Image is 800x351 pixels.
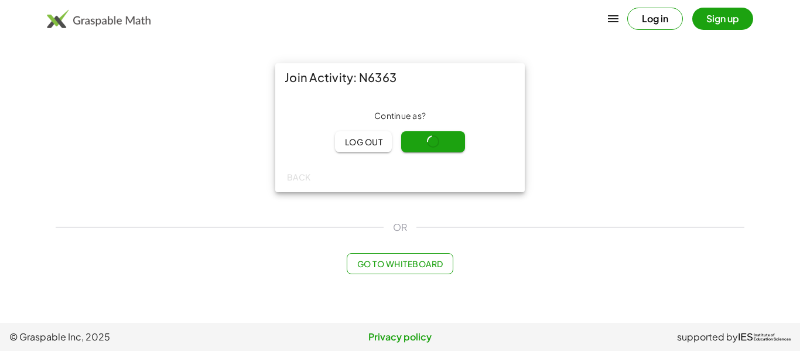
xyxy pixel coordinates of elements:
span: Go to Whiteboard [357,258,443,269]
span: © Graspable Inc, 2025 [9,330,270,344]
button: Sign up [692,8,753,30]
span: supported by [677,330,738,344]
span: Log out [344,137,382,147]
a: Privacy policy [270,330,531,344]
span: Institute of Education Sciences [754,333,791,342]
div: Continue as ? [285,110,515,122]
button: Log in [627,8,683,30]
span: IES [738,332,753,343]
span: OR [393,220,407,234]
a: IESInstitute ofEducation Sciences [738,330,791,344]
button: Go to Whiteboard [347,253,453,274]
button: Log out [335,131,392,152]
div: Join Activity: N6363 [275,63,525,91]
